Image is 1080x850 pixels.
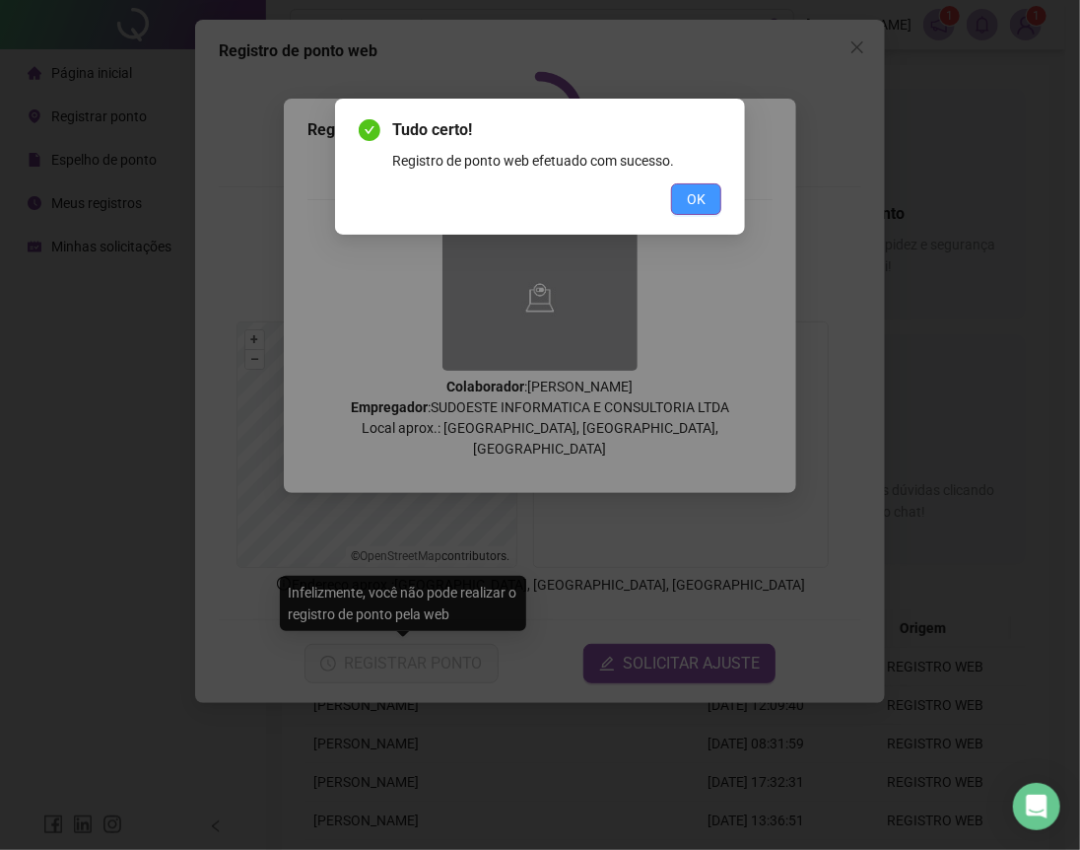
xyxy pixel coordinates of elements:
[392,118,721,142] span: Tudo certo!
[359,119,380,141] span: check-circle
[392,150,721,172] div: Registro de ponto web efetuado com sucesso.
[671,183,721,215] button: OK
[1013,783,1060,830] div: Open Intercom Messenger
[687,188,706,210] span: OK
